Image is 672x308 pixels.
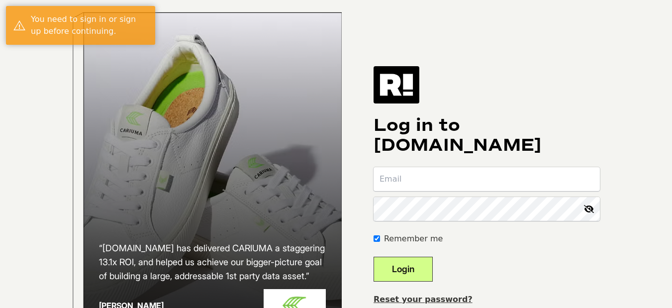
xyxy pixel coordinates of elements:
h1: Log in to [DOMAIN_NAME] [374,115,600,155]
label: Remember me [384,233,443,245]
div: You need to sign in or sign up before continuing. [31,13,148,37]
input: Email [374,167,600,191]
img: Retention.com [374,66,419,103]
a: Reset your password? [374,295,473,304]
button: Login [374,257,433,282]
h2: “[DOMAIN_NAME] has delivered CARIUMA a staggering 13.1x ROI, and helped us achieve our bigger-pic... [99,241,326,283]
